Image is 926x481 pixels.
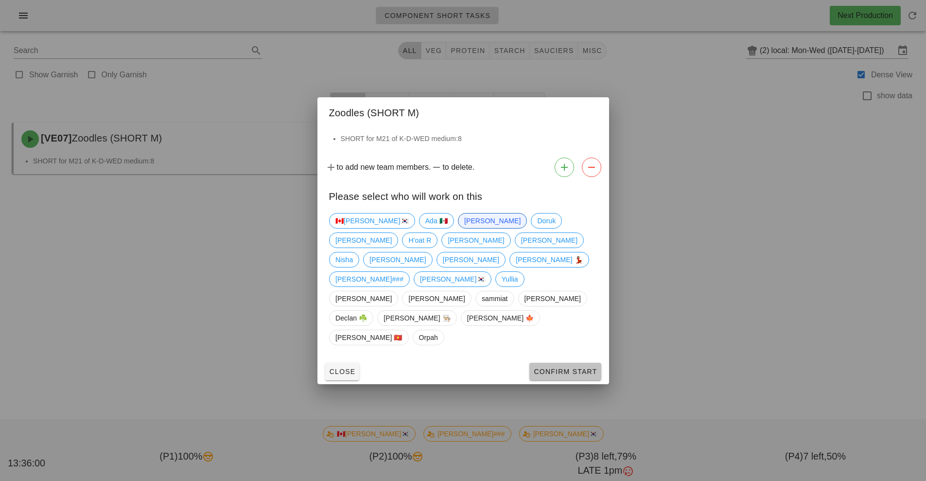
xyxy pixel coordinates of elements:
[335,272,403,286] span: [PERSON_NAME]###
[335,214,409,228] span: 🇨🇦[PERSON_NAME]🇰🇷
[317,97,609,125] div: Zoodles (SHORT M)
[335,330,402,345] span: [PERSON_NAME] 🇻🇳
[317,154,609,181] div: to add new team members. to delete.
[335,311,367,325] span: Declan ☘️
[384,311,451,325] span: [PERSON_NAME] 👨🏼‍🍳
[533,368,597,375] span: Confirm Start
[425,214,447,228] span: Ada 🇲🇽
[419,330,437,345] span: Orpah
[317,181,609,209] div: Please select who will work on this
[442,252,499,267] span: [PERSON_NAME]
[529,363,601,380] button: Confirm Start
[408,291,465,306] span: [PERSON_NAME]
[341,133,597,144] li: SHORT for M21 of K-D-WED medium:8
[521,233,577,248] span: [PERSON_NAME]
[369,252,426,267] span: [PERSON_NAME]
[335,233,392,248] span: [PERSON_NAME]
[516,252,583,267] span: [PERSON_NAME] 💃🏽
[481,291,507,306] span: sammiat
[335,291,392,306] span: [PERSON_NAME]
[335,252,353,267] span: Nisha
[467,311,534,325] span: [PERSON_NAME] 🍁
[537,214,556,228] span: Doruk
[448,233,504,248] span: [PERSON_NAME]
[329,368,356,375] span: Close
[408,233,431,248] span: H'oat R
[420,272,485,286] span: [PERSON_NAME]🇰🇷
[524,291,580,306] span: [PERSON_NAME]
[464,214,520,228] span: [PERSON_NAME]
[325,363,360,380] button: Close
[501,272,518,286] span: Yullia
